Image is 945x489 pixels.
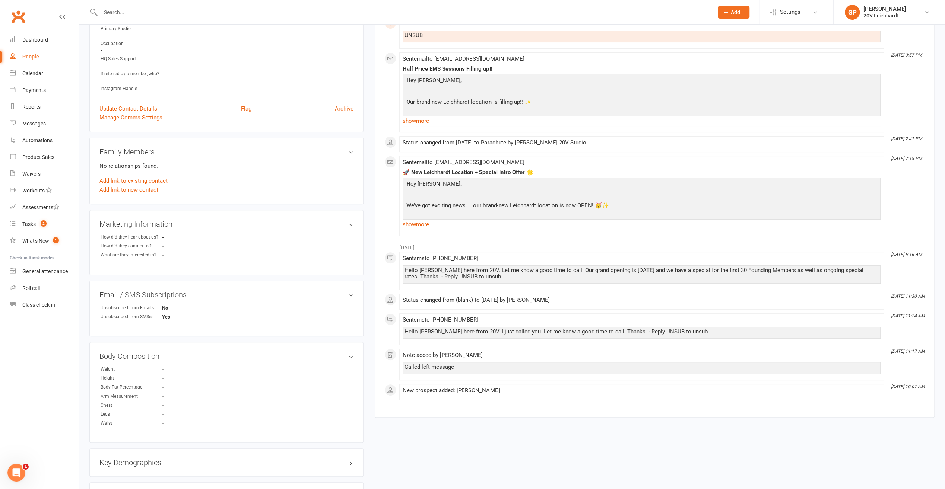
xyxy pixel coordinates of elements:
span: Sent sms to [PHONE_NUMBER] [403,255,478,262]
li: [DATE] [384,240,925,252]
a: Workouts [10,182,79,199]
div: Occupation [101,40,353,47]
h3: Email / SMS Subscriptions [99,291,353,299]
a: show more [403,116,881,126]
div: 🚀 New Leichhardt Location + Special Intro Offer 🌟 [403,169,881,176]
strong: - [162,421,205,426]
div: Status changed from (blank) to [DATE] by [PERSON_NAME] [403,297,881,303]
h3: Key Demographics [99,458,353,467]
div: GP [845,5,860,20]
div: Tasks [22,221,36,227]
a: Add link to new contact [99,185,158,194]
div: Payments [22,87,46,93]
div: Half Price EMS Sessions Filling up!! [403,66,881,72]
p: Our brand-new Leichhardt location is filling up!! ✨ [405,98,879,108]
strong: Yes [162,314,205,320]
strong: - [101,77,353,83]
a: Dashboard [10,32,79,48]
div: New prospect added: [PERSON_NAME] [403,387,881,394]
span: 1 [23,464,29,470]
span: Add [731,9,740,15]
a: Update Contact Details [99,104,157,113]
div: Unsubscribed from SMSes [101,313,162,320]
a: Manage Comms Settings [99,113,162,122]
iframe: Intercom live chat [7,464,25,482]
strong: - [101,47,353,54]
span: 2 [41,220,47,227]
a: Tasks 2 [10,216,79,233]
div: If referred by a member, who? [101,70,353,77]
div: Waist [101,420,162,427]
a: Product Sales [10,149,79,166]
h3: Family Members [99,148,353,156]
span: Sent sms to [PHONE_NUMBER] [403,316,478,323]
div: Primary Studio [101,25,353,32]
i: [DATE] 7:18 PM [891,156,922,161]
div: Reports [22,104,41,110]
div: How did they hear about us? [101,234,162,241]
input: Search... [98,7,708,17]
a: Reports [10,99,79,115]
div: Messages [22,121,46,127]
a: What's New1 [10,233,79,249]
div: Instagram Handle [101,85,353,92]
div: How did they contact us? [101,243,162,250]
i: [DATE] 11:17 AM [891,349,925,354]
strong: - [162,367,205,372]
a: Flag [241,104,251,113]
button: Add [718,6,749,19]
a: General attendance kiosk mode [10,263,79,280]
div: Assessments [22,204,59,210]
div: Body Fat Percentage [101,384,162,391]
div: People [22,54,39,60]
span: Sent email to [EMAIL_ADDRESS][DOMAIN_NAME] [403,55,524,62]
div: Workouts [22,188,45,194]
div: Arm Measurement [101,393,162,400]
div: Legs [101,411,162,418]
a: Automations [10,132,79,149]
div: Calendar [22,70,43,76]
div: UNSUB [405,32,879,39]
a: Archive [335,104,353,113]
div: Hello [PERSON_NAME] here from 20V. Let me know a good time to call. Our grand opening is [DATE] a... [405,267,879,280]
strong: - [162,244,205,249]
div: 20V Leichhardt [863,12,906,19]
div: Weight [101,366,162,373]
p: No relationships found. [99,162,353,170]
strong: - [101,32,353,38]
div: Hello [PERSON_NAME] here from 20V. I just called you. Let me know a good time to call. Thanks. - ... [405,329,879,335]
a: People [10,48,79,65]
div: Dashboard [22,37,48,43]
a: Calendar [10,65,79,82]
i: [DATE] 3:57 PM [891,52,922,58]
div: Called left message [405,364,879,370]
div: Automations [22,137,53,143]
i: [DATE] 11:24 AM [891,313,925,319]
div: Status changed from [DATE] to Parachute by [PERSON_NAME] 20V Studio [403,140,881,146]
strong: - [162,253,205,258]
a: Messages [10,115,79,132]
div: What's New [22,238,49,244]
i: [DATE] 11:30 AM [891,294,925,299]
strong: - [162,412,205,417]
i: [DATE] 10:07 AM [891,384,925,389]
strong: - [162,394,205,399]
div: Height [101,375,162,382]
div: General attendance [22,268,68,274]
div: Unsubscribed from Emails [101,304,162,311]
span: 1 [53,237,59,243]
strong: - [162,376,205,381]
a: Roll call [10,280,79,297]
strong: - [101,92,353,98]
strong: - [162,385,205,390]
h3: Marketing Information [99,220,353,228]
div: What are they interested in? [101,252,162,259]
div: Note added by [PERSON_NAME] [403,352,881,358]
p: We’ve got exciting news — our brand-new Leichhardt location is now OPEN! 🥳✨ [405,201,879,212]
strong: - [162,234,205,240]
div: Roll call [22,285,40,291]
strong: - [162,403,205,408]
a: show more [403,219,881,230]
i: [DATE] 2:41 PM [891,136,922,141]
i: [DATE] 6:16 AM [891,252,922,257]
